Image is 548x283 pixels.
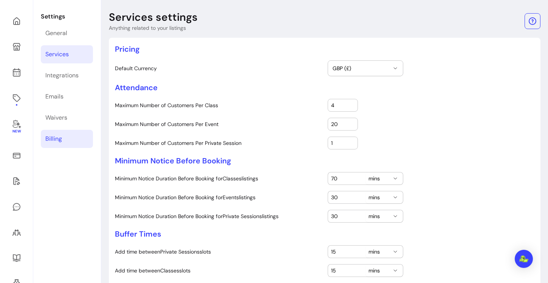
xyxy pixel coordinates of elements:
p: Settings [41,12,93,21]
span: mins [368,212,391,220]
a: Clients [9,223,24,241]
a: Offerings [9,89,24,107]
label: Add time between Private Sessions slots [115,248,322,255]
a: Emails [41,88,93,106]
button: GBP (£) [328,61,403,76]
button: mins [365,210,403,222]
span: mins [368,248,391,255]
div: Open Intercom Messenger [515,250,533,268]
label: Maximum Number of Customers Per Event [115,120,322,128]
a: My Messages [9,198,24,216]
label: Minimum Notice Duration Before Booking for Events listings [115,194,322,201]
span: New [12,129,20,134]
p: Services settings [109,11,198,24]
p: Anything related to your listings [109,24,198,32]
span: GBP (£) [333,65,389,72]
span: mins [368,194,391,201]
a: My Page [9,38,24,56]
a: Home [9,12,24,30]
div: Waivers [45,113,67,122]
a: Resources [9,249,24,267]
button: mins [365,265,403,277]
button: mins [365,246,403,258]
a: Integrations [41,66,93,85]
label: Minimum Notice Duration Before Booking for Private Sessions listings [115,212,322,220]
button: mins [365,191,403,203]
label: Default Currency [115,65,322,72]
p: Attendance [115,82,534,93]
a: New [9,115,24,139]
span: mins [368,175,391,182]
label: Maximum Number of Customers Per Private Session [115,139,322,147]
div: Integrations [45,71,79,80]
button: mins [365,172,403,185]
a: Services [41,45,93,63]
p: Minimum Notice Before Booking [115,155,534,166]
a: Calendar [9,63,24,82]
label: Add time between Classes slots [115,267,322,274]
p: Pricing [115,44,534,54]
div: Emails [45,92,63,101]
a: General [41,24,93,42]
a: Waivers [41,109,93,127]
a: Sales [9,146,24,165]
div: Services [45,50,69,59]
label: Maximum Number of Customers Per Class [115,102,322,109]
a: Waivers [9,172,24,190]
p: Buffer Times [115,229,534,239]
div: General [45,29,67,38]
div: Billing [45,134,62,143]
label: Minimum Notice Duration Before Booking for Classes listings [115,175,322,182]
a: Billing [41,130,93,148]
span: mins [368,267,391,274]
